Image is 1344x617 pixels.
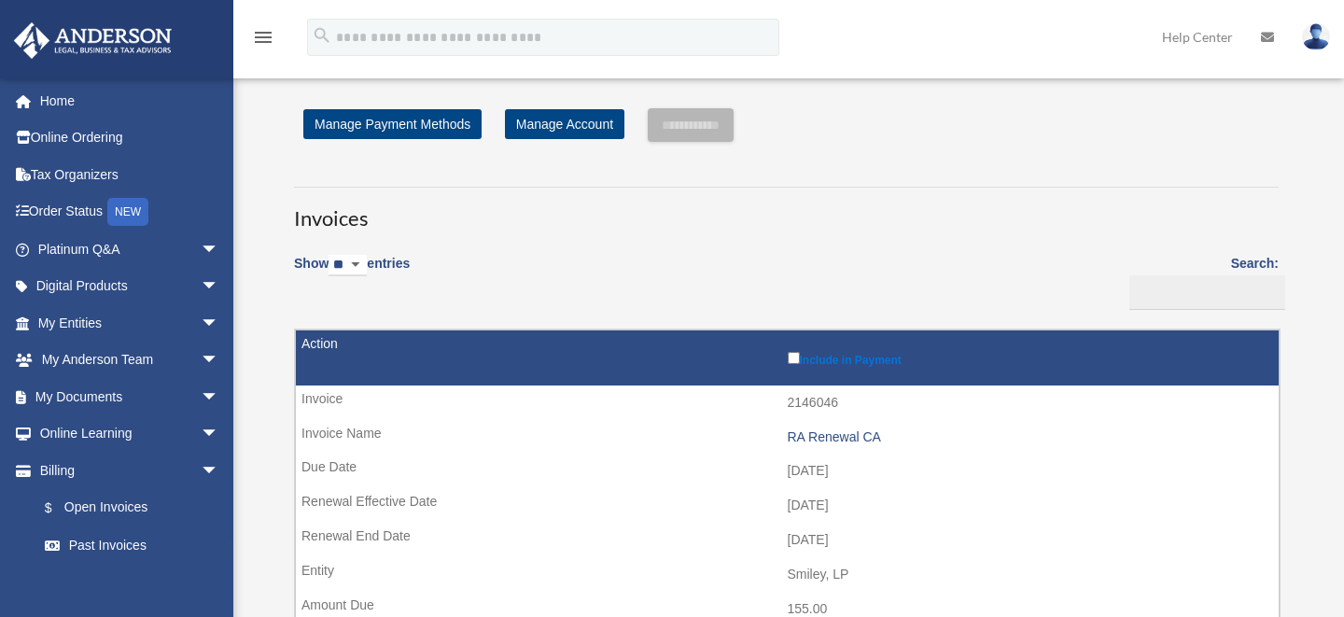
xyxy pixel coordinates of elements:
[13,231,247,268] a: Platinum Q&Aarrow_drop_down
[26,526,238,564] a: Past Invoices
[13,82,247,119] a: Home
[26,489,229,527] a: $Open Invoices
[1123,252,1279,310] label: Search:
[201,304,238,343] span: arrow_drop_down
[294,187,1279,233] h3: Invoices
[201,452,238,490] span: arrow_drop_down
[13,452,238,489] a: Billingarrow_drop_down
[294,252,410,295] label: Show entries
[788,352,800,364] input: Include in Payment
[201,342,238,380] span: arrow_drop_down
[252,33,274,49] a: menu
[296,488,1279,524] td: [DATE]
[201,415,238,454] span: arrow_drop_down
[329,255,367,276] select: Showentries
[13,342,247,379] a: My Anderson Teamarrow_drop_down
[8,22,177,59] img: Anderson Advisors Platinum Portal
[1129,275,1285,311] input: Search:
[296,557,1279,593] td: Smiley, LP
[13,415,247,453] a: Online Learningarrow_drop_down
[296,454,1279,489] td: [DATE]
[788,348,1270,367] label: Include in Payment
[303,109,482,139] a: Manage Payment Methods
[13,193,247,231] a: Order StatusNEW
[13,304,247,342] a: My Entitiesarrow_drop_down
[55,497,64,520] span: $
[505,109,624,139] a: Manage Account
[296,523,1279,558] td: [DATE]
[201,231,238,269] span: arrow_drop_down
[296,386,1279,421] td: 2146046
[252,26,274,49] i: menu
[201,378,238,416] span: arrow_drop_down
[107,198,148,226] div: NEW
[312,25,332,46] i: search
[13,378,247,415] a: My Documentsarrow_drop_down
[201,268,238,306] span: arrow_drop_down
[1302,23,1330,50] img: User Pic
[13,268,247,305] a: Digital Productsarrow_drop_down
[788,429,1270,445] div: RA Renewal CA
[13,119,247,157] a: Online Ordering
[13,156,247,193] a: Tax Organizers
